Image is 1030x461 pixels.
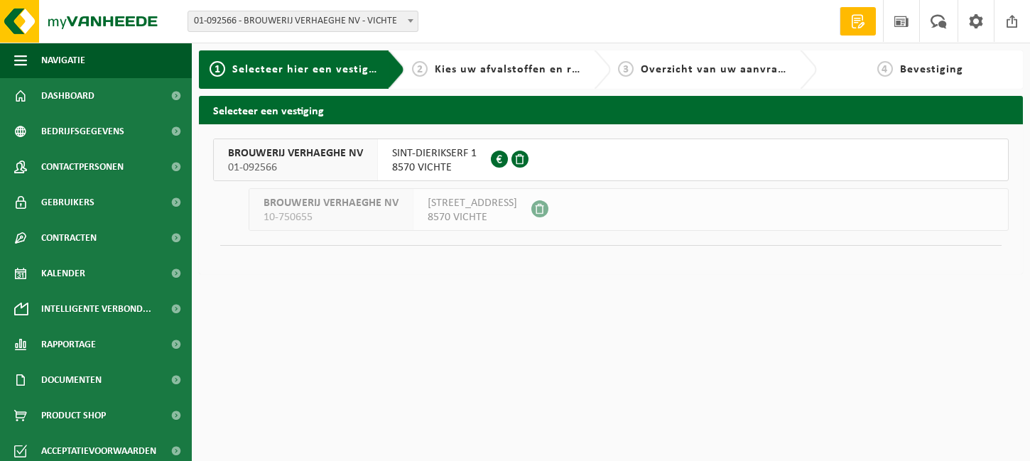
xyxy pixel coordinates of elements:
[41,114,124,149] span: Bedrijfsgegevens
[199,96,1023,124] h2: Selecteer een vestiging
[41,149,124,185] span: Contactpersonen
[435,64,630,75] span: Kies uw afvalstoffen en recipiënten
[210,61,225,77] span: 1
[228,161,363,175] span: 01-092566
[41,362,102,398] span: Documenten
[641,64,791,75] span: Overzicht van uw aanvraag
[41,398,106,433] span: Product Shop
[392,161,477,175] span: 8570 VICHTE
[228,146,363,161] span: BROUWERIJ VERHAEGHE NV
[264,196,399,210] span: BROUWERIJ VERHAEGHE NV
[41,256,85,291] span: Kalender
[41,327,96,362] span: Rapportage
[412,61,428,77] span: 2
[41,291,151,327] span: Intelligente verbond...
[392,146,477,161] span: SINT-DIERIKSERF 1
[188,11,418,31] span: 01-092566 - BROUWERIJ VERHAEGHE NV - VICHTE
[188,11,418,32] span: 01-092566 - BROUWERIJ VERHAEGHE NV - VICHTE
[618,61,634,77] span: 3
[264,210,399,224] span: 10-750655
[213,139,1009,181] button: BROUWERIJ VERHAEGHE NV 01-092566 SINT-DIERIKSERF 18570 VICHTE
[232,64,386,75] span: Selecteer hier een vestiging
[428,210,517,224] span: 8570 VICHTE
[41,78,94,114] span: Dashboard
[428,196,517,210] span: [STREET_ADDRESS]
[7,430,237,461] iframe: chat widget
[877,61,893,77] span: 4
[41,43,85,78] span: Navigatie
[900,64,963,75] span: Bevestiging
[41,185,94,220] span: Gebruikers
[41,220,97,256] span: Contracten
